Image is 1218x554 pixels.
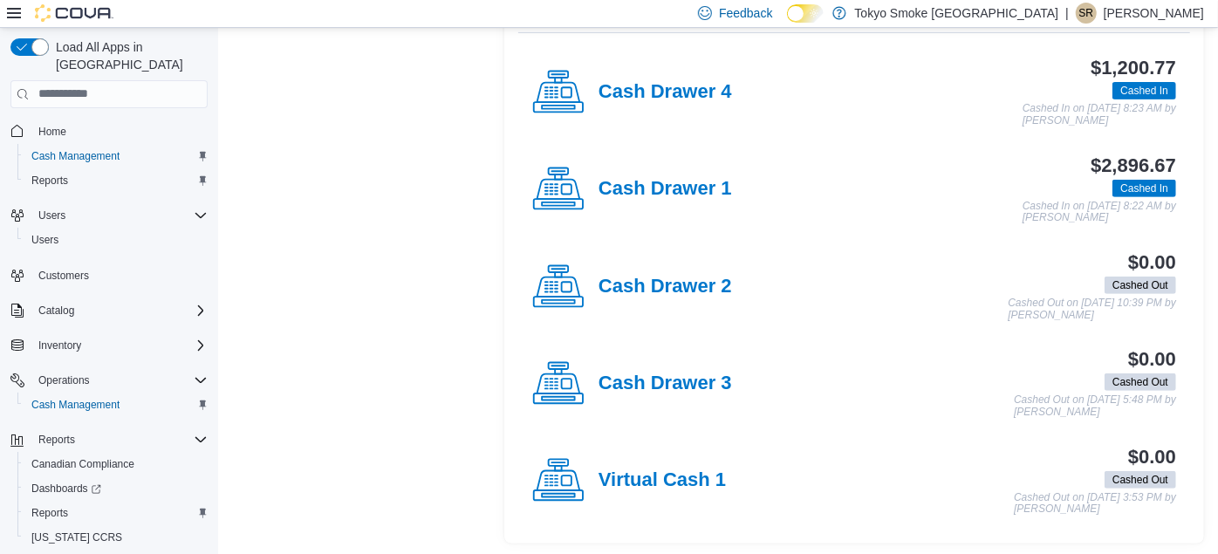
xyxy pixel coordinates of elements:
[38,209,65,222] span: Users
[17,393,215,417] button: Cash Management
[3,119,215,144] button: Home
[599,81,732,104] h4: Cash Drawer 4
[24,170,75,191] a: Reports
[31,205,208,226] span: Users
[24,478,208,499] span: Dashboards
[1128,252,1176,273] h3: $0.00
[24,503,208,523] span: Reports
[1112,277,1168,293] span: Cashed Out
[31,120,208,142] span: Home
[24,527,208,548] span: Washington CCRS
[1014,394,1176,418] p: Cashed Out on [DATE] 5:48 PM by [PERSON_NAME]
[599,276,732,298] h4: Cash Drawer 2
[31,530,122,544] span: [US_STATE] CCRS
[3,333,215,358] button: Inventory
[24,454,208,475] span: Canadian Compliance
[17,476,215,501] a: Dashboards
[1008,298,1176,321] p: Cashed Out on [DATE] 10:39 PM by [PERSON_NAME]
[24,146,127,167] a: Cash Management
[855,3,1059,24] p: Tokyo Smoke [GEOGRAPHIC_DATA]
[1023,201,1176,224] p: Cashed In on [DATE] 8:22 AM by [PERSON_NAME]
[1014,492,1176,516] p: Cashed Out on [DATE] 3:53 PM by [PERSON_NAME]
[3,263,215,288] button: Customers
[1120,83,1168,99] span: Cashed In
[24,229,65,250] a: Users
[1105,471,1176,489] span: Cashed Out
[17,501,215,525] button: Reports
[24,394,208,415] span: Cash Management
[17,452,215,476] button: Canadian Compliance
[1112,82,1176,99] span: Cashed In
[24,454,141,475] a: Canadian Compliance
[1076,3,1097,24] div: Shovan Ranjitkar
[1091,155,1176,176] h3: $2,896.67
[31,300,208,321] span: Catalog
[31,174,68,188] span: Reports
[38,125,66,139] span: Home
[17,144,215,168] button: Cash Management
[787,23,788,24] span: Dark Mode
[1091,58,1176,79] h3: $1,200.77
[38,339,81,352] span: Inventory
[1065,3,1069,24] p: |
[31,457,134,471] span: Canadian Compliance
[1105,373,1176,391] span: Cashed Out
[599,178,732,201] h4: Cash Drawer 1
[599,373,732,395] h4: Cash Drawer 3
[31,506,68,520] span: Reports
[1112,472,1168,488] span: Cashed Out
[17,525,215,550] button: [US_STATE] CCRS
[1112,180,1176,197] span: Cashed In
[31,121,73,142] a: Home
[38,269,89,283] span: Customers
[31,300,81,321] button: Catalog
[3,368,215,393] button: Operations
[719,4,772,22] span: Feedback
[1079,3,1094,24] span: SR
[49,38,208,73] span: Load All Apps in [GEOGRAPHIC_DATA]
[31,264,208,286] span: Customers
[599,469,726,492] h4: Virtual Cash 1
[1023,103,1176,127] p: Cashed In on [DATE] 8:23 AM by [PERSON_NAME]
[31,429,208,450] span: Reports
[24,503,75,523] a: Reports
[787,4,824,23] input: Dark Mode
[31,335,88,356] button: Inventory
[38,433,75,447] span: Reports
[35,4,113,22] img: Cova
[3,427,215,452] button: Reports
[24,146,208,167] span: Cash Management
[31,370,97,391] button: Operations
[31,265,96,286] a: Customers
[31,398,120,412] span: Cash Management
[31,482,101,496] span: Dashboards
[1128,447,1176,468] h3: $0.00
[31,149,120,163] span: Cash Management
[24,394,127,415] a: Cash Management
[24,229,208,250] span: Users
[24,527,129,548] a: [US_STATE] CCRS
[1105,277,1176,294] span: Cashed Out
[31,335,208,356] span: Inventory
[1128,349,1176,370] h3: $0.00
[24,170,208,191] span: Reports
[38,304,74,318] span: Catalog
[38,373,90,387] span: Operations
[3,203,215,228] button: Users
[1112,374,1168,390] span: Cashed Out
[17,168,215,193] button: Reports
[1120,181,1168,196] span: Cashed In
[31,370,208,391] span: Operations
[31,205,72,226] button: Users
[17,228,215,252] button: Users
[24,478,108,499] a: Dashboards
[3,298,215,323] button: Catalog
[31,233,58,247] span: Users
[31,429,82,450] button: Reports
[1104,3,1204,24] p: [PERSON_NAME]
